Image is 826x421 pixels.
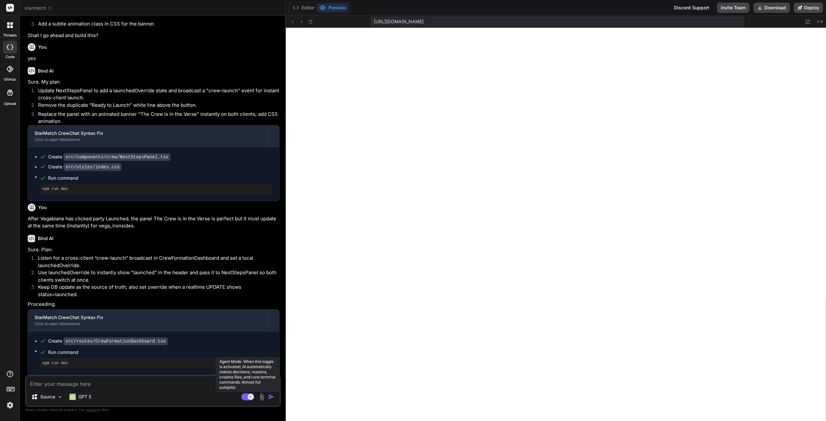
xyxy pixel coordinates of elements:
[717,3,750,13] button: Invite Team
[48,164,122,170] div: Create
[4,101,16,106] label: Upload
[48,175,273,181] span: Run command
[33,284,279,298] li: Keep DB update as the source of truth; also set override when a realtime UPDATE shows status=laun...
[42,361,270,366] pre: npm run dev
[35,321,262,326] div: Click to open Workbench
[78,394,91,400] p: GPT 5
[28,78,279,86] p: Sure. My plan:
[69,394,76,400] img: GPT 5
[48,154,170,160] div: Create
[35,137,262,142] div: Click to open Workbench
[28,55,279,62] p: yes
[28,32,279,39] p: Shall I go ahead and build this?
[290,3,317,12] button: Editor
[25,407,281,413] p: Always double-check its answers. Your in Bind
[64,337,168,345] code: src/routes/CrewFormationDashboard.tsx
[48,349,273,356] span: Run command
[35,314,262,321] div: StarMatch CrewChat Syntax Fix
[28,215,279,230] p: After Vegablane has clicked party Launched, the panel The Crew is in the Verse is perfect but it ...
[33,87,279,102] li: Update NextStepsPanel to add a launchedOverride state and broadcast a "crew-launch" event for ins...
[28,125,268,147] button: StarMatch CrewChat Syntax FixClick to open Workbench
[40,394,55,400] p: Source
[38,68,54,74] h6: Bind AI
[5,54,15,60] label: code
[5,400,15,411] img: settings
[33,20,279,29] li: Add a subtle animation class in CSS for the banner.
[240,393,256,401] button: Agent Mode. When this toggle is activated, AI automatically makes decisions, reasons, creates fil...
[670,3,713,13] div: Discord Support
[286,28,826,421] iframe: Preview
[317,3,348,12] button: Preview
[38,44,47,50] h6: You
[33,255,279,269] li: Listen for a cross-client “crew-launch” broadcast in CrewFormationDashboard and set a local launc...
[268,394,275,400] img: icon
[48,338,168,345] div: Create
[38,204,47,211] h6: You
[42,186,270,192] pre: npm run dev
[28,301,279,308] p: Proceeding.
[33,269,279,284] li: Use launchedOverride to instantly show “launched” in the header and pass it to NextStepsPanel so ...
[86,408,98,412] span: privacy
[374,18,424,25] span: [URL][DOMAIN_NAME]
[64,163,122,171] code: src/styles/index.css
[35,130,262,136] div: StarMatch CrewChat Syntax Fix
[753,3,790,13] button: Download
[794,3,823,13] button: Deploy
[28,310,268,331] button: StarMatch CrewChat Syntax FixClick to open Workbench
[28,246,279,254] p: Sure. Plan:
[57,394,63,400] img: Pick Models
[33,111,279,125] li: Replace the panel with an animated banner “The Crew is in the Verse” instantly on both clients; a...
[4,77,16,82] label: GitHub
[33,102,279,111] li: Remove the duplicate “Ready to Launch” white line above the button.
[258,393,266,401] img: attachment
[64,153,170,161] code: src/components/crew/NextStepsPanel.tsx
[38,235,54,242] h6: Bind AI
[3,33,17,38] label: threads
[25,5,52,11] span: starmatch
